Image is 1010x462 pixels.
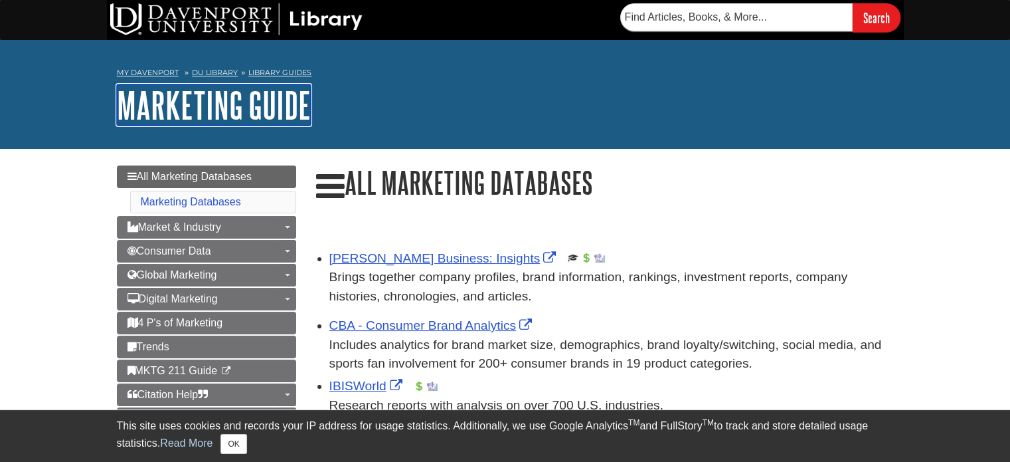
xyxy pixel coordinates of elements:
[329,251,560,265] a: Link opens in new window
[127,389,209,400] span: Citation Help
[620,3,853,31] input: Find Articles, Books, & More...
[220,434,246,454] button: Close
[117,312,296,334] a: 4 P's of Marketing
[117,240,296,263] a: Consumer Data
[703,418,714,427] sup: TM
[329,396,894,415] p: Research reports with analysis on over 700 U.S. industries.
[329,268,894,306] p: Brings together company profiles, brand information, rankings, investment reports, company histor...
[127,269,217,281] span: Global Marketing
[117,288,296,310] a: Digital Marketing
[117,384,296,406] a: Citation Help
[329,336,894,374] div: Includes analytics for brand market size, demographics, brand loyalty/switching, social media, an...
[117,264,296,287] a: Global Marketing
[117,418,894,454] div: This site uses cookies and records your IP address for usage statistics. Additionally, we use Goo...
[117,84,311,126] a: Marketing Guide
[316,166,894,203] h1: All Marketing Databases
[192,68,238,77] a: DU Library
[220,367,231,376] i: This link opens in a new window
[853,3,900,32] input: Search
[628,418,639,427] sup: TM
[329,379,406,393] a: Link opens in new window
[620,3,900,32] form: Searches DU Library's articles, books, and more
[127,245,211,257] span: Consumer Data
[160,437,212,449] a: Read More
[117,166,296,188] a: All Marketing Databases
[141,196,241,207] a: Marketing Databases
[248,68,311,77] a: Library Guides
[568,253,578,263] img: Scholarly or Peer Reviewed
[427,381,438,392] img: Industry Report
[110,3,363,35] img: DU Library
[127,293,218,304] span: Digital Marketing
[127,171,252,182] span: All Marketing Databases
[127,365,218,376] span: MKTG 211 Guide
[117,64,894,85] nav: breadcrumb
[117,216,296,239] a: Market & Industry
[117,360,296,382] a: MKTG 211 Guide
[117,336,296,358] a: Trends
[117,407,296,430] a: Get Help
[127,221,221,233] span: Market & Industry
[117,67,179,78] a: My Davenport
[414,381,424,392] img: Financial Report
[594,253,605,263] img: Industry Report
[329,318,536,332] a: Link opens in new window
[127,317,223,328] span: 4 P's of Marketing
[127,341,169,352] span: Trends
[581,253,592,263] img: Financial Report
